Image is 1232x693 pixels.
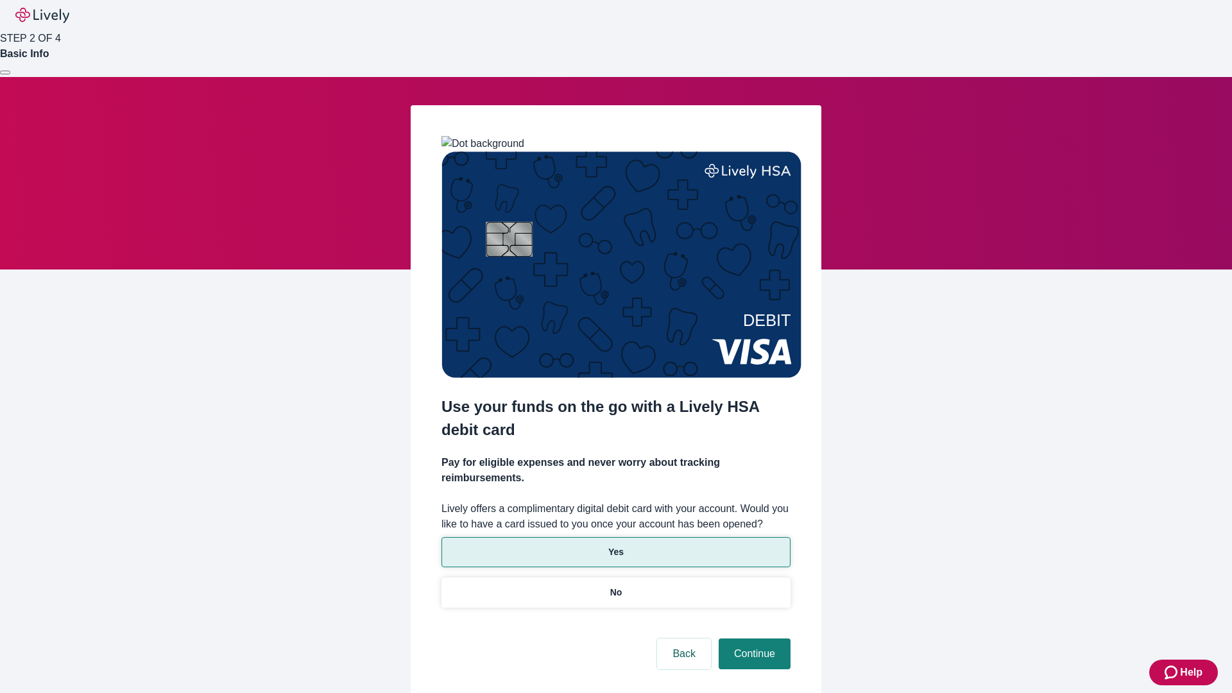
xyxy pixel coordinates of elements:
[15,8,69,23] img: Lively
[441,501,791,532] label: Lively offers a complimentary digital debit card with your account. Would you like to have a card...
[441,537,791,567] button: Yes
[441,136,524,151] img: Dot background
[1149,660,1218,685] button: Zendesk support iconHelp
[441,151,801,378] img: Debit card
[1180,665,1202,680] span: Help
[719,638,791,669] button: Continue
[1165,665,1180,680] svg: Zendesk support icon
[441,395,791,441] h2: Use your funds on the go with a Lively HSA debit card
[441,455,791,486] h4: Pay for eligible expenses and never worry about tracking reimbursements.
[441,577,791,608] button: No
[657,638,711,669] button: Back
[608,545,624,559] p: Yes
[610,586,622,599] p: No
